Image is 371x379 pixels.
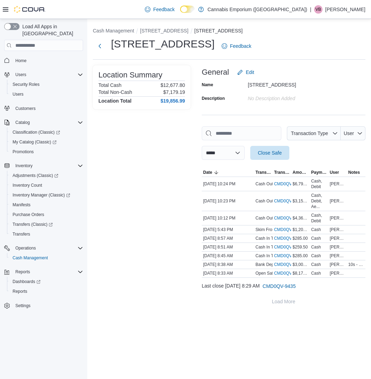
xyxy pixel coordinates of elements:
p: $12,677.80 [161,82,185,88]
h3: Location Summary [98,71,162,79]
span: Users [10,90,83,98]
p: [PERSON_NAME] [325,5,365,14]
button: Catalog [13,118,32,127]
span: Inventory Manager (Classic) [10,191,83,199]
p: $7,179.19 [163,89,185,95]
span: $8,175.00 [292,270,308,276]
span: Purchase Orders [13,212,44,217]
h1: [STREET_ADDRESS] [111,37,215,51]
nav: An example of EuiBreadcrumbs [93,27,365,36]
span: Operations [13,244,83,252]
p: | [310,5,311,14]
div: [STREET_ADDRESS] [248,79,341,88]
button: CMD0QV-9435 [260,279,298,293]
span: CMD0QV-9435 [262,283,296,290]
nav: Complex example [4,52,83,329]
button: Inventory Count [7,180,86,190]
button: Reports [1,267,86,277]
span: [PERSON_NAME] [330,181,346,187]
a: Dashboards [7,277,86,287]
div: [DATE] 10:24 PM [202,180,254,188]
span: Load All Apps in [GEOGRAPHIC_DATA] [20,23,83,37]
div: [DATE] 8:38 AM [202,260,254,269]
button: [STREET_ADDRESS] [140,28,188,34]
span: Reports [15,269,30,275]
label: Description [202,96,225,101]
button: Security Roles [7,80,86,89]
div: Last close [DATE] 8:29 AM [202,279,365,293]
button: Close Safe [250,146,289,160]
h6: Total Cash [98,82,121,88]
div: Cash, Debit [311,178,327,189]
button: Amount [291,168,310,177]
span: $3,153.19 [292,198,308,204]
button: Reports [7,287,86,296]
button: Next [93,39,107,53]
span: Dashboards [13,279,40,284]
a: Feedback [142,2,177,16]
span: [PERSON_NAME] [330,227,346,232]
span: [PERSON_NAME] [330,198,346,204]
div: [DATE] 10:23 PM [202,197,254,205]
span: User [330,170,339,175]
span: Reports [13,289,27,294]
a: Adjustments (Classic) [7,171,86,180]
span: Users [13,91,23,97]
button: Operations [13,244,39,252]
button: Catalog [1,118,86,127]
a: Classification (Classic) [7,127,86,137]
button: User [328,168,347,177]
span: Reports [10,287,83,296]
button: Home [1,55,86,65]
span: Users [13,70,83,79]
label: Name [202,82,213,88]
span: $6,790.38 [292,181,308,187]
button: Purchase Orders [7,210,86,220]
span: $259.50 [292,244,307,250]
p: Cash In To Drawer (Cash Drawer 4) [255,236,322,241]
p: Cash Out From Drawer (Cash Drawer 4) [255,181,331,187]
div: [DATE] 8:57 AM [202,234,254,243]
span: Inventory [15,163,32,169]
span: Promotions [10,148,83,156]
span: Inventory Manager (Classic) [13,192,70,198]
button: Users [1,70,86,80]
span: Manifests [10,201,83,209]
div: Cash [311,236,321,241]
span: My Catalog (Classic) [13,139,57,145]
div: [DATE] 10:12 PM [202,214,254,222]
span: 10s - $2,000 5s - $1,000 [348,262,364,267]
span: Security Roles [10,80,83,89]
div: [DATE] 5:43 PM [202,225,254,234]
span: Users [15,72,26,77]
div: Cash [311,227,321,232]
span: Purchase Orders [10,210,83,219]
a: Inventory Manager (Classic) [10,191,73,199]
span: $3,000.00 [292,262,308,267]
div: [DATE] 8:51 AM [202,243,254,251]
a: CMD0QV-9436External link [274,270,308,276]
span: Notes [348,170,360,175]
span: Inventory Count [10,181,83,189]
button: Inventory [1,161,86,171]
a: Adjustments (Classic) [10,171,61,180]
a: CMD0QV-9444External link [274,181,308,187]
span: Transaction Type [255,170,271,175]
a: My Catalog (Classic) [7,137,86,147]
a: Reports [10,287,30,296]
a: My Catalog (Classic) [10,138,59,146]
span: Operations [15,245,36,251]
p: Cash In To Drawer (Cash Drawer 2) [255,244,322,250]
h3: General [202,68,229,76]
span: Adjustments (Classic) [10,171,83,180]
span: Transaction # [274,170,290,175]
button: Payment Methods [310,168,328,177]
div: Cash [311,244,321,250]
span: Edit [246,69,254,76]
a: CMD0QV-9437External link [274,262,308,267]
span: Settings [15,303,30,309]
a: Transfers [10,230,33,238]
span: Dashboards [10,277,83,286]
span: [PERSON_NAME] [330,236,346,241]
